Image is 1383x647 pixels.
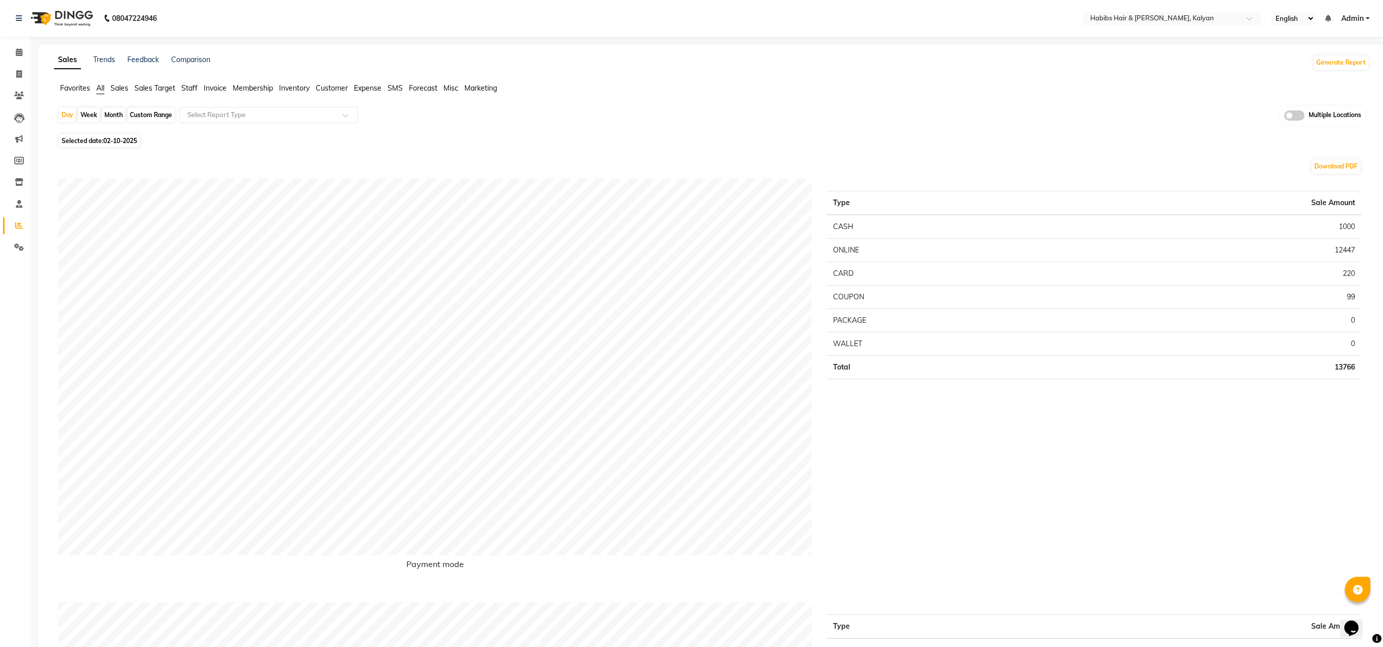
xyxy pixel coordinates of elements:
span: Multiple Locations [1309,110,1361,121]
th: Sale Amount [1066,191,1361,215]
td: 99 [1066,285,1361,308]
span: Forecast [409,83,437,93]
td: CARD [827,262,1066,285]
span: Marketing [464,83,497,93]
span: Favorites [60,83,90,93]
a: Trends [93,55,115,64]
span: Staff [181,83,198,93]
a: Sales [54,51,81,69]
a: Comparison [171,55,210,64]
td: COUPON [827,285,1066,308]
button: Download PDF [1312,159,1360,174]
iframe: chat widget [1340,606,1373,637]
div: Day [59,108,76,122]
td: 12447 [1066,238,1361,262]
span: Sales [110,83,128,93]
div: Week [78,108,100,122]
span: 02-10-2025 [103,137,137,145]
span: Expense [354,83,381,93]
span: Customer [316,83,348,93]
span: Sales Target [134,83,175,93]
button: Generate Report [1314,55,1368,70]
span: Misc [444,83,458,93]
td: 0 [1066,332,1361,355]
td: 13766 [1066,355,1361,379]
span: Invoice [204,83,227,93]
th: Sale Amount [1153,614,1361,638]
td: WALLET [827,332,1066,355]
span: Membership [233,83,273,93]
img: logo [26,4,96,33]
td: CASH [827,215,1066,239]
td: 1000 [1066,215,1361,239]
a: Feedback [127,55,159,64]
th: Type [827,191,1066,215]
span: Selected date: [59,134,140,147]
td: Total [827,355,1066,379]
td: ONLINE [827,238,1066,262]
div: Month [102,108,125,122]
div: Custom Range [127,108,175,122]
span: Admin [1341,13,1364,24]
td: 220 [1066,262,1361,285]
th: Type [827,614,1153,638]
span: SMS [388,83,403,93]
span: Inventory [279,83,310,93]
b: 08047224946 [112,4,157,33]
td: PACKAGE [827,308,1066,332]
h6: Payment mode [58,559,812,573]
td: 0 [1066,308,1361,332]
span: All [96,83,104,93]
